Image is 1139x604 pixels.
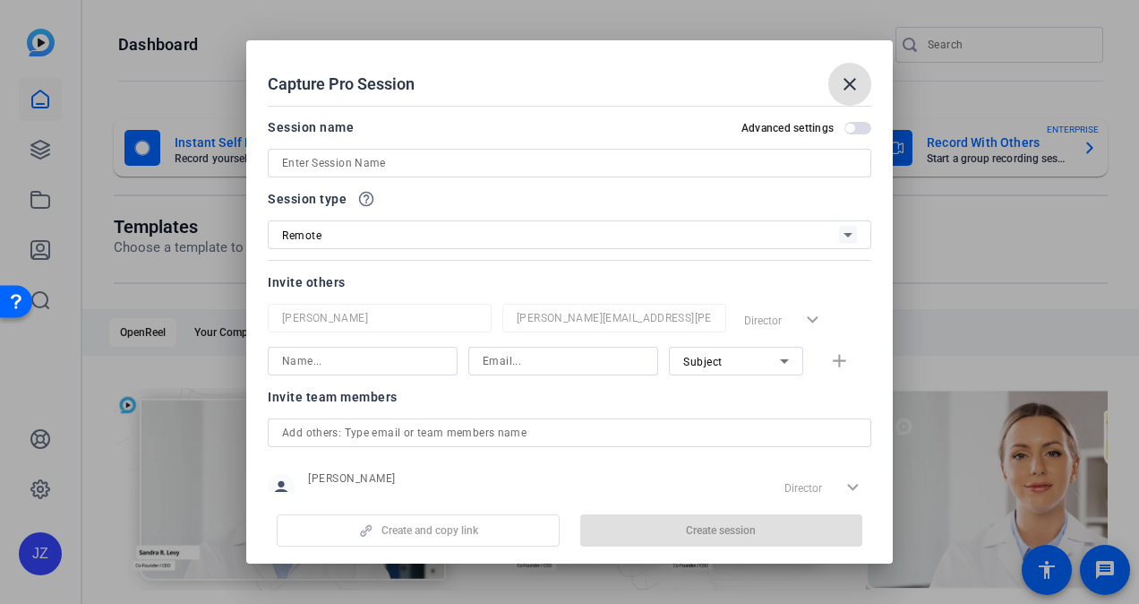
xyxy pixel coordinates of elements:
[282,152,857,174] input: Enter Session Name
[268,386,871,408] div: Invite team members
[268,116,354,138] div: Session name
[268,272,871,293] div: Invite others
[517,307,712,329] input: Email...
[282,422,857,444] input: Add others: Type email or team members name
[308,471,664,486] span: [PERSON_NAME]
[282,307,477,329] input: Name...
[282,350,443,372] input: Name...
[483,350,644,372] input: Email...
[357,190,375,208] mat-icon: help_outline
[282,229,321,242] span: Remote
[268,474,295,501] mat-icon: person
[268,63,871,106] div: Capture Pro Session
[683,356,723,368] span: Subject
[268,188,347,210] span: Session type
[741,121,834,135] h2: Advanced settings
[839,73,861,95] mat-icon: close
[308,490,664,505] span: [PERSON_NAME][EMAIL_ADDRESS][PERSON_NAME][DOMAIN_NAME]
